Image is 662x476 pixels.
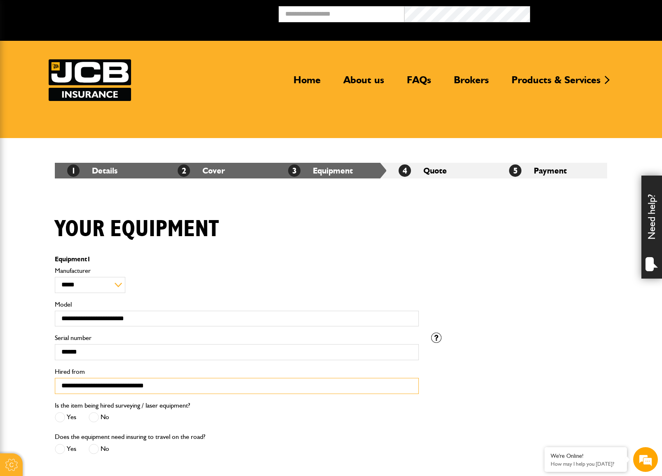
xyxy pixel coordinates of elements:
a: About us [337,74,390,93]
span: 1 [67,164,80,177]
span: 1 [87,255,91,263]
label: Yes [55,412,76,422]
img: d_20077148190_company_1631870298795_20077148190 [14,46,35,57]
label: No [89,444,109,454]
h1: Your equipment [55,216,219,243]
input: Enter your phone number [11,125,150,143]
label: Manufacturer [55,267,419,274]
p: How may I help you today? [551,461,621,467]
label: Is the item being hired surveying / laser equipment? [55,402,190,409]
textarea: Type your message and hit 'Enter' [11,149,150,247]
span: 2 [178,164,190,177]
div: We're Online! [551,453,621,460]
label: Serial number [55,335,419,341]
label: No [89,412,109,422]
a: Brokers [448,74,495,93]
a: JCB Insurance Services [49,59,131,101]
a: Products & Services [505,74,607,93]
button: Broker Login [530,6,656,19]
li: Quote [386,163,497,178]
a: FAQs [401,74,437,93]
em: Start Chat [112,254,150,265]
li: Equipment [276,163,386,178]
label: Model [55,301,419,308]
span: 5 [509,164,521,177]
input: Enter your email address [11,101,150,119]
img: JCB Insurance Services logo [49,59,131,101]
label: Hired from [55,368,419,375]
div: Minimize live chat window [135,4,155,24]
input: Enter your last name [11,76,150,94]
a: 1Details [67,166,117,176]
label: Yes [55,444,76,454]
label: Does the equipment need insuring to travel on the road? [55,434,205,440]
div: Chat with us now [43,46,139,57]
p: Equipment [55,256,419,263]
a: 2Cover [178,166,225,176]
li: Payment [497,163,607,178]
div: Need help? [641,176,662,279]
span: 4 [399,164,411,177]
a: Home [287,74,327,93]
span: 3 [288,164,300,177]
